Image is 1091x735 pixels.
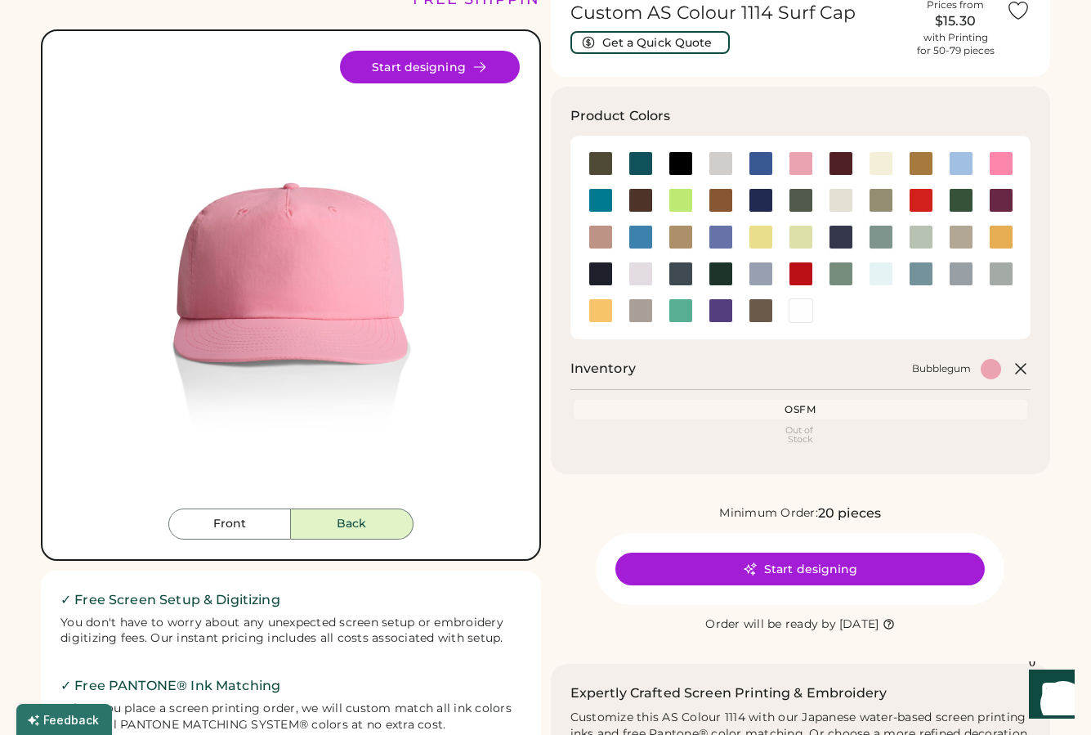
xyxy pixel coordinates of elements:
[291,509,414,540] button: Back
[705,616,836,633] div: Order will be ready by
[818,504,881,523] div: 20 pieces
[62,51,520,509] div: 1114 Style Image
[570,106,671,126] h3: Product Colors
[570,683,888,703] h2: Expertly Crafted Screen Printing & Embroidery
[570,2,905,25] h1: Custom AS Colour 1114 Surf Cap
[719,505,818,522] div: Minimum Order:
[615,553,985,585] button: Start designing
[60,615,521,648] div: You don't have to worry about any unexpected screen setup or embroidery digitizing fees. Our inst...
[60,590,521,610] h2: ✓ Free Screen Setup & Digitizing
[839,616,879,633] div: [DATE]
[570,31,730,54] button: Get a Quick Quote
[912,362,971,375] div: Bubblegum
[577,426,1025,444] div: Out of Stock
[340,51,520,83] button: Start designing
[168,509,291,540] button: Front
[577,403,1025,416] div: OSFM
[917,31,995,57] div: with Printing for 50-79 pieces
[570,359,636,379] h2: Inventory
[60,701,521,733] div: When you place a screen printing order, we will custom match all ink colors to official PANTONE M...
[1013,661,1084,732] iframe: Front Chat
[60,676,521,696] h2: ✓ Free PANTONE® Ink Matching
[914,11,996,31] div: $15.30
[62,51,520,509] img: 1114 - Bubblegum Back Image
